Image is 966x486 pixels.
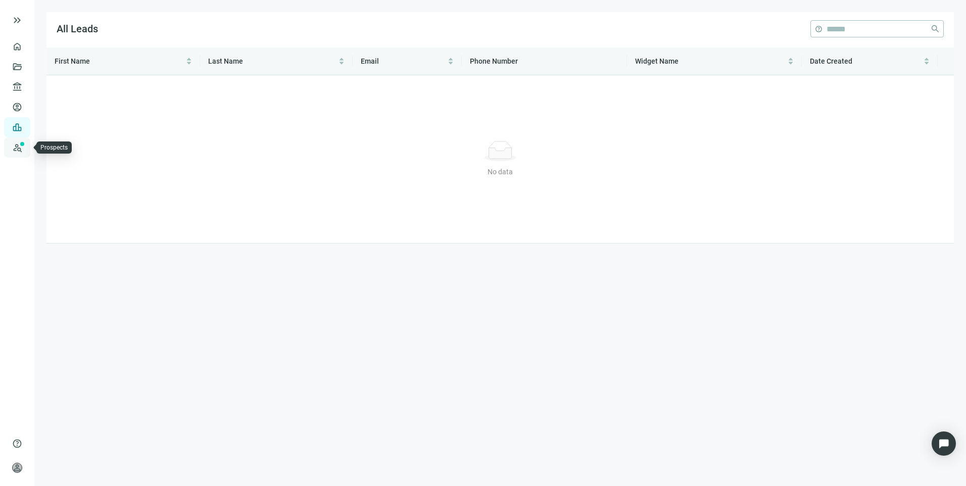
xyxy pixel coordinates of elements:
[470,57,518,65] span: Phone Number
[815,25,823,33] span: help
[55,57,90,65] span: First Name
[12,82,19,92] span: account_balance
[484,166,516,177] div: No data
[57,23,98,35] span: All Leads
[12,439,22,449] span: help
[12,463,22,473] span: person
[361,57,379,65] span: Email
[635,57,679,65] span: Widget Name
[208,57,243,65] span: Last Name
[810,57,852,65] span: Date Created
[11,14,23,26] button: keyboard_double_arrow_right
[932,431,956,456] div: Open Intercom Messenger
